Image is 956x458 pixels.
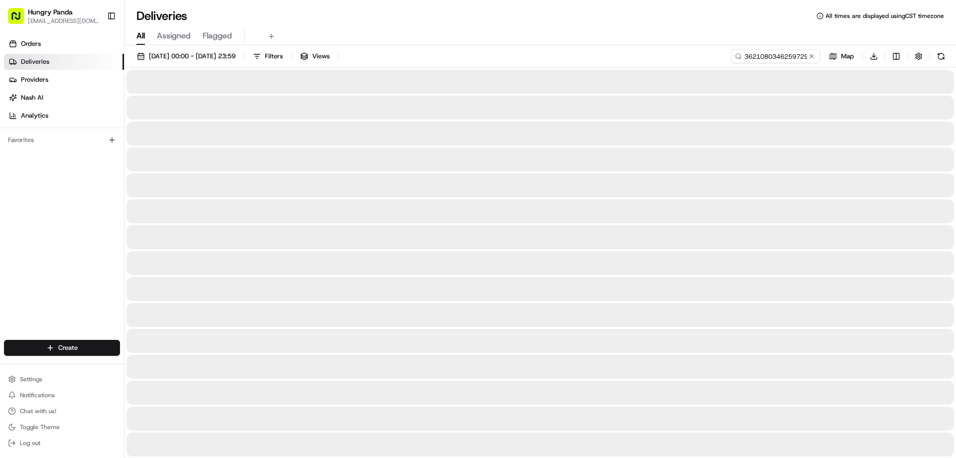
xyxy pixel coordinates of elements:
span: Flagged [203,30,232,42]
div: Favorites [4,132,120,148]
span: Toggle Theme [20,423,60,431]
button: Hungry Panda[EMAIL_ADDRESS][DOMAIN_NAME] [4,4,103,28]
span: Deliveries [21,57,49,66]
span: Analytics [21,111,48,120]
a: Deliveries [4,54,124,70]
span: Map [841,52,854,61]
span: Assigned [157,30,191,42]
span: Filters [265,52,283,61]
span: Nash AI [21,93,43,102]
button: Refresh [934,49,948,63]
span: Settings [20,375,42,383]
span: Notifications [20,391,55,399]
span: All [136,30,145,42]
input: Type to search [731,49,821,63]
button: [EMAIL_ADDRESS][DOMAIN_NAME] [28,17,99,25]
a: Orders [4,36,124,52]
button: Views [296,49,334,63]
a: Nash AI [4,90,124,106]
a: Analytics [4,108,124,124]
button: Chat with us! [4,404,120,418]
span: Orders [21,39,41,48]
button: Toggle Theme [4,420,120,434]
span: [DATE] 00:00 - [DATE] 23:59 [149,52,236,61]
span: Create [58,343,78,352]
button: Map [825,49,858,63]
span: Chat with us! [20,407,56,415]
button: Log out [4,436,120,450]
span: Log out [20,439,40,447]
button: Notifications [4,388,120,402]
button: Filters [248,49,287,63]
button: Settings [4,372,120,386]
button: Create [4,340,120,356]
span: Views [312,52,330,61]
button: [DATE] 00:00 - [DATE] 23:59 [132,49,240,63]
span: All times are displayed using CST timezone [826,12,944,20]
a: Providers [4,72,124,88]
h1: Deliveries [136,8,187,24]
span: Providers [21,75,48,84]
button: Hungry Panda [28,7,73,17]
